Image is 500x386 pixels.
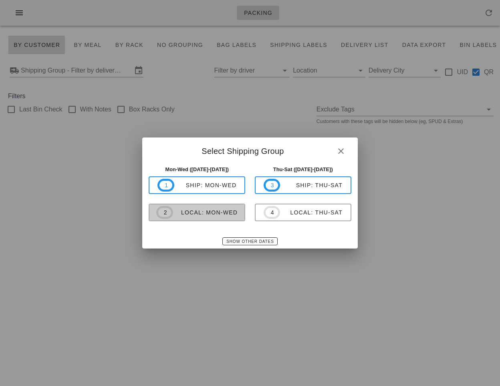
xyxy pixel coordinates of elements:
[174,182,237,188] div: ship: Mon-Wed
[164,181,167,190] span: 1
[222,237,277,245] button: Show Other Dates
[270,181,274,190] span: 3
[165,166,229,172] strong: Mon-Wed ([DATE]-[DATE])
[142,137,357,162] div: Select Shipping Group
[163,208,166,217] span: 2
[273,166,333,172] strong: Thu-Sat ([DATE]-[DATE])
[255,176,351,194] button: 3ship: Thu-Sat
[280,209,343,216] div: local: Thu-Sat
[280,182,343,188] div: ship: Thu-Sat
[149,176,245,194] button: 1ship: Mon-Wed
[226,239,274,244] span: Show Other Dates
[255,204,351,221] button: 4local: Thu-Sat
[149,204,245,221] button: 2local: Mon-Wed
[270,208,274,217] span: 4
[173,209,238,216] div: local: Mon-Wed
